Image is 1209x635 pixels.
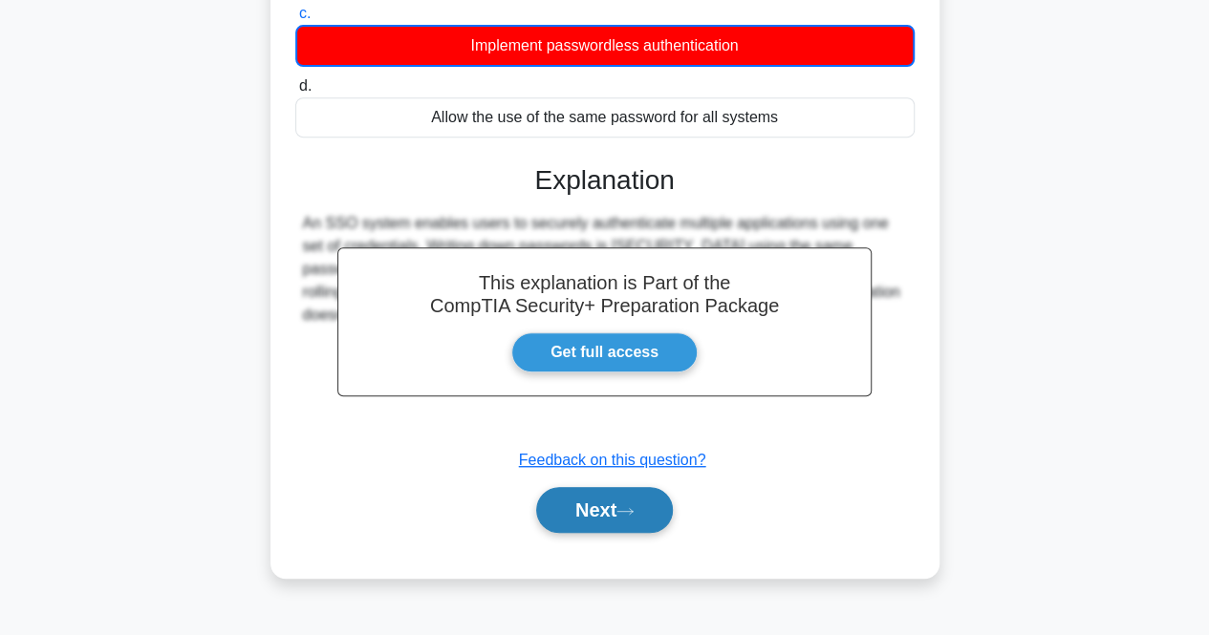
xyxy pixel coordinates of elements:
[307,164,903,197] h3: Explanation
[299,77,312,94] span: d.
[295,25,915,67] div: Implement passwordless authentication
[511,332,698,372] a: Get full access
[536,487,673,533] button: Next
[303,212,907,327] div: An SSO system enables users to securely authenticate multiple applications using one set of crede...
[299,5,311,21] span: c.
[519,452,706,468] a: Feedback on this question?
[295,97,915,138] div: Allow the use of the same password for all systems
